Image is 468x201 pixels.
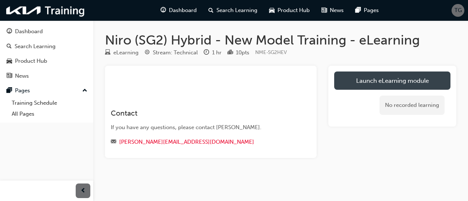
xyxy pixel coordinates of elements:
div: Pages [15,86,30,95]
span: news-icon [321,6,327,15]
div: Duration [204,48,222,57]
div: Product Hub [15,57,47,65]
span: podium-icon [227,50,233,56]
span: search-icon [208,6,214,15]
span: Dashboard [169,6,197,15]
div: Points [227,48,249,57]
div: Email [111,138,311,147]
span: clock-icon [204,50,209,56]
a: Dashboard [3,25,90,38]
a: Training Schedule [9,97,90,109]
a: pages-iconPages [350,3,385,18]
div: 10 pts [236,49,249,57]
span: email-icon [111,139,116,146]
a: car-iconProduct Hub [263,3,316,18]
div: eLearning [113,49,139,57]
span: pages-icon [355,6,361,15]
span: pages-icon [7,88,12,94]
button: DashboardSearch LearningProduct HubNews [3,23,90,84]
a: search-iconSearch Learning [203,3,263,18]
div: Dashboard [15,27,43,36]
span: guage-icon [161,6,166,15]
span: Pages [364,6,379,15]
span: News [330,6,344,15]
a: news-iconNews [316,3,350,18]
span: car-icon [7,58,12,65]
span: guage-icon [7,28,12,35]
span: TG [454,6,462,15]
div: 1 hr [212,49,222,57]
a: All Pages [9,108,90,120]
a: [PERSON_NAME][EMAIL_ADDRESS][DOMAIN_NAME] [119,139,254,145]
span: prev-icon [80,186,86,196]
span: learningResourceType_ELEARNING-icon [105,50,110,56]
div: News [15,72,29,80]
div: Type [105,48,139,57]
span: Search Learning [216,6,257,15]
div: Stream: Technical [153,49,198,57]
button: TG [452,4,464,17]
h1: Niro (SG2) Hybrid - New Model Training - eLearning [105,32,456,48]
span: search-icon [7,43,12,50]
span: news-icon [7,73,12,80]
div: Stream [144,48,198,57]
a: Search Learning [3,40,90,53]
div: Search Learning [15,42,56,51]
span: up-icon [82,86,87,96]
div: If you have any questions, please contact [PERSON_NAME]. [111,123,311,132]
h3: Contact [111,109,311,117]
a: Launch eLearning module [334,71,450,90]
span: target-icon [144,50,150,56]
span: car-icon [269,6,275,15]
span: Product Hub [278,6,310,15]
button: Pages [3,84,90,97]
a: Product Hub [3,54,90,68]
a: guage-iconDashboard [155,3,203,18]
img: kia-training [4,3,88,18]
a: News [3,69,90,83]
span: Learning resource code [255,49,287,55]
div: No recorded learning [380,96,445,115]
